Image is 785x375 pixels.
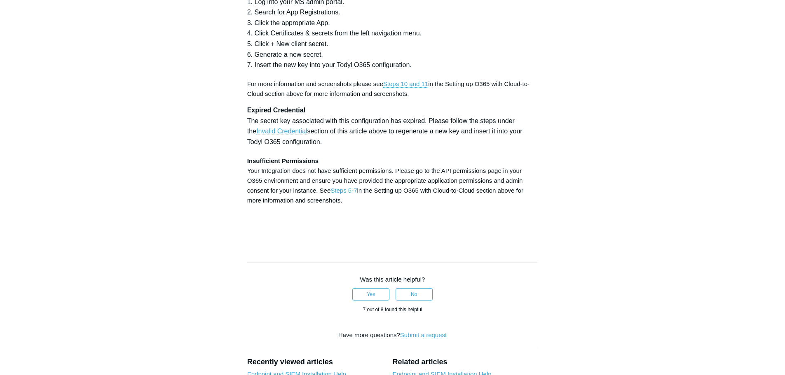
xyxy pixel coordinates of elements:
[383,80,428,88] a: Steps 10 and 11
[330,187,357,194] a: Steps 5-7
[247,105,538,147] h4: The secret key associated with this configuration has expired. Please follow the steps under the ...
[247,156,538,205] p: Your Integration does not have sufficient permissions. Please go to the API permissions page in y...
[247,107,305,114] strong: Expired Credential
[400,331,447,338] a: Submit a request
[363,307,422,312] span: 7 out of 8 found this helpful
[396,288,433,300] button: This article was not helpful
[352,288,389,300] button: This article was helpful
[360,276,425,283] span: Was this article helpful?
[247,331,538,340] div: Have more questions?
[392,356,538,368] h2: Related articles
[247,157,319,164] strong: Insufficient Permissions
[247,79,538,99] p: For more information and screenshots please see in the Setting up O365 with Cloud-to-Cloud sectio...
[256,128,307,135] a: Invalid Credential
[247,356,384,368] h2: Recently viewed articles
